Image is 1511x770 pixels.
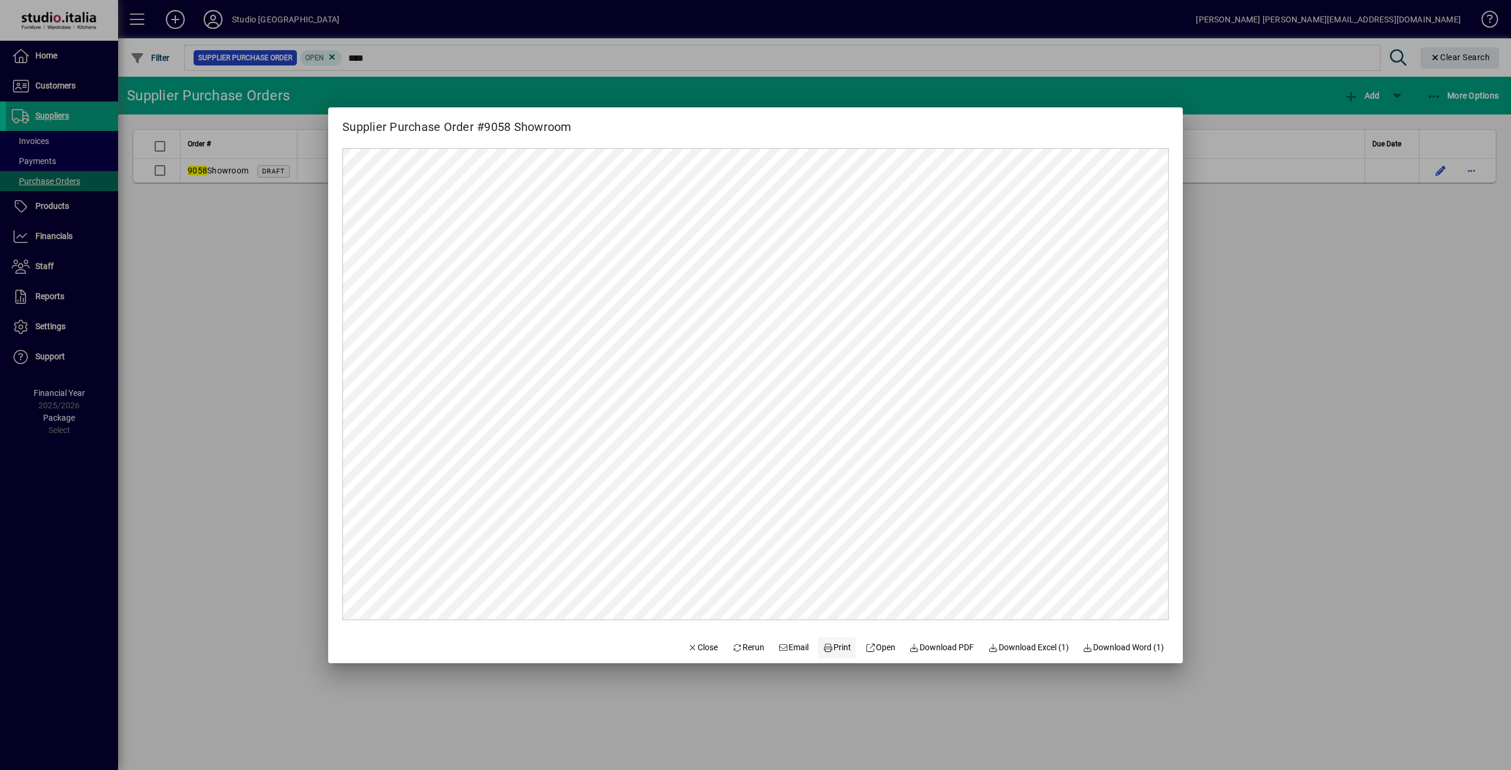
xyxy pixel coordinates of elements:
[818,637,856,658] button: Print
[861,637,900,658] a: Open
[688,641,718,654] span: Close
[1078,637,1169,658] button: Download Word (1)
[779,641,809,654] span: Email
[983,637,1074,658] button: Download Excel (1)
[328,107,586,136] h2: Supplier Purchase Order #9058 Showroom
[910,641,974,654] span: Download PDF
[905,637,979,658] a: Download PDF
[988,641,1069,654] span: Download Excel (1)
[732,641,764,654] span: Rerun
[1083,641,1165,654] span: Download Word (1)
[774,637,814,658] button: Email
[683,637,723,658] button: Close
[865,641,895,654] span: Open
[823,641,851,654] span: Print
